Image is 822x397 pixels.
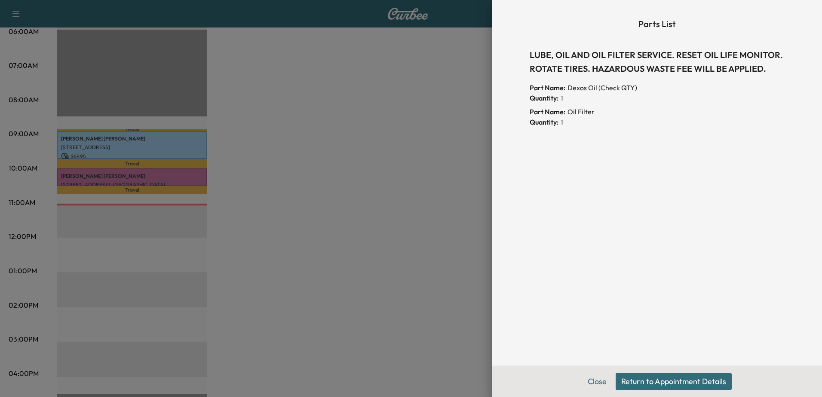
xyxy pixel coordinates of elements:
div: 1 [530,93,784,103]
span: Part Name: [530,107,566,117]
div: Oil Filter [530,107,784,117]
div: 1 [530,117,784,127]
h6: Parts List [530,17,784,31]
button: Return to Appointment Details [616,373,732,390]
span: Quantity: [530,93,559,103]
span: Part Name: [530,82,566,93]
div: Dexos Oil (Check QTY) [530,82,784,93]
h6: LUBE, OIL AND OIL FILTER SERVICE. RESET OIL LIFE MONITOR. ROTATE TIRES. HAZARDOUS WASTE FEE WILL ... [530,48,784,76]
button: Close [582,373,612,390]
span: Quantity: [530,117,559,127]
